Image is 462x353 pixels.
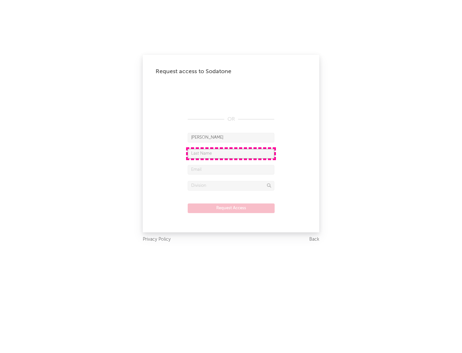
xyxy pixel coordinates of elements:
input: Email [188,165,274,175]
a: Privacy Policy [143,236,171,244]
div: Request access to Sodatone [156,68,306,75]
input: First Name [188,133,274,142]
input: Last Name [188,149,274,159]
button: Request Access [188,203,275,213]
a: Back [309,236,319,244]
div: OR [188,116,274,123]
input: Division [188,181,274,191]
